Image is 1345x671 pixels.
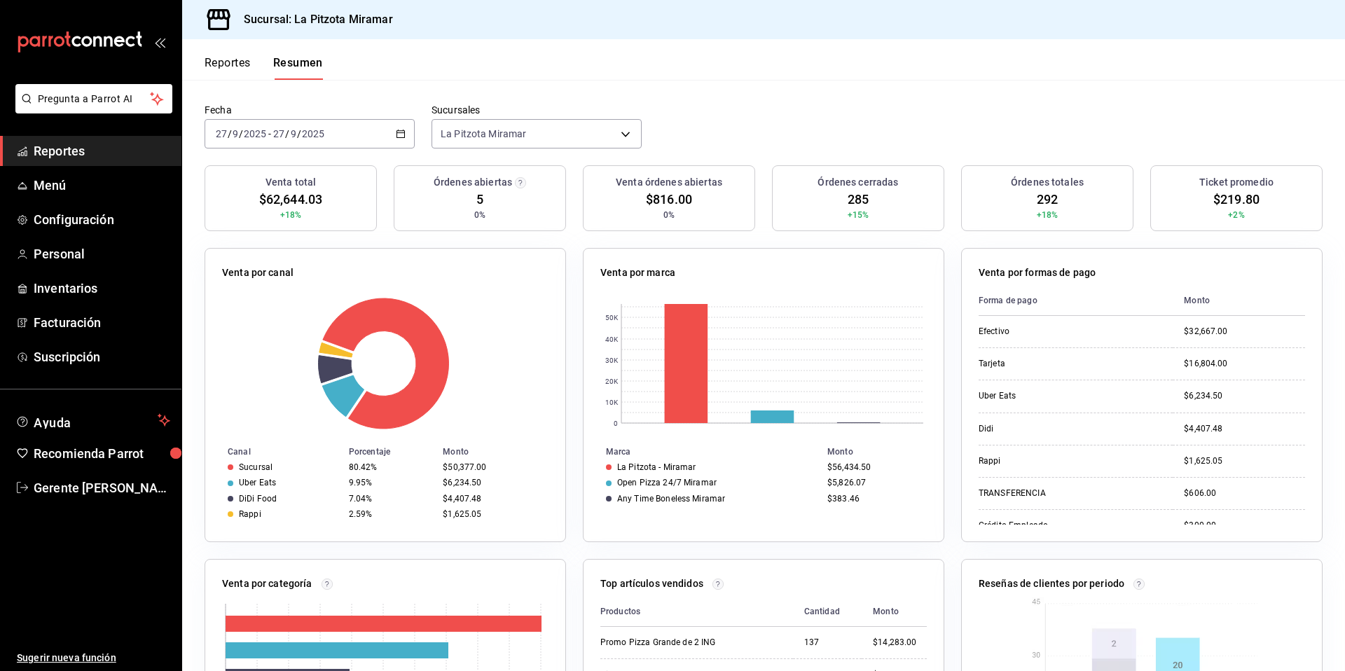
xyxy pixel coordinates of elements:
div: 80.42% [349,462,432,472]
h3: Venta órdenes abiertas [616,175,722,190]
input: -- [290,128,297,139]
p: Venta por categoría [222,576,312,591]
span: / [297,128,301,139]
button: Pregunta a Parrot AI [15,84,172,113]
div: navigation tabs [205,56,323,80]
input: -- [232,128,239,139]
div: Uber Eats [979,390,1119,402]
span: 0% [663,209,675,221]
th: Monto [822,444,944,459]
text: 20K [605,378,619,385]
span: +18% [1037,209,1058,221]
h3: Sucursal: La Pitzota Miramar [233,11,393,28]
div: 9.95% [349,478,432,487]
text: 0 [614,420,618,427]
span: Menú [34,176,170,195]
div: Efectivo [979,326,1119,338]
div: Promo Pizza Grande de 2 ING [600,637,740,649]
a: Pregunta a Parrot AI [10,102,172,116]
span: 285 [848,190,869,209]
div: $14,283.00 [873,637,927,649]
div: $1,625.05 [1184,455,1305,467]
p: Venta por formas de pago [979,265,1096,280]
div: $300.00 [1184,520,1305,532]
div: $5,826.07 [827,478,921,487]
h3: Venta total [265,175,316,190]
span: - [268,128,271,139]
div: $32,667.00 [1184,326,1305,338]
div: Tarjeta [979,358,1119,370]
div: Sucursal [239,462,273,472]
text: 30K [605,357,619,364]
button: Resumen [273,56,323,80]
div: $4,407.48 [443,494,543,504]
span: La Pitzota Miramar [441,127,526,141]
span: 292 [1037,190,1058,209]
input: ---- [243,128,267,139]
div: Crédito Empleado [979,520,1119,532]
div: Open Pizza 24/7 Miramar [617,478,717,487]
span: Facturación [34,313,170,332]
text: 40K [605,335,619,343]
th: Monto [437,444,565,459]
div: Any Time Boneless Miramar [617,494,725,504]
p: Venta por canal [222,265,294,280]
p: Top artículos vendidos [600,576,703,591]
text: 10K [605,399,619,406]
span: Pregunta a Parrot AI [38,92,151,106]
span: / [285,128,289,139]
span: $62,644.03 [259,190,322,209]
div: $6,234.50 [443,478,543,487]
input: -- [215,128,228,139]
input: ---- [301,128,325,139]
span: / [228,128,232,139]
button: Reportes [205,56,251,80]
h3: Órdenes totales [1011,175,1084,190]
div: $56,434.50 [827,462,921,472]
h3: Órdenes abiertas [434,175,512,190]
div: Rappi [979,455,1119,467]
th: Cantidad [793,597,862,627]
th: Productos [600,597,793,627]
div: 137 [804,637,850,649]
span: Gerente [PERSON_NAME] [34,478,170,497]
div: Didi [979,423,1119,435]
th: Monto [1173,286,1305,316]
th: Monto [862,597,927,627]
span: +2% [1228,209,1244,221]
th: Forma de pago [979,286,1173,316]
span: Inventarios [34,279,170,298]
div: TRANSFERENCIA [979,487,1119,499]
th: Porcentaje [343,444,437,459]
span: +18% [280,209,302,221]
div: 2.59% [349,509,432,519]
span: Ayuda [34,412,152,429]
div: $16,804.00 [1184,358,1305,370]
span: Personal [34,244,170,263]
span: +15% [848,209,869,221]
input: -- [273,128,285,139]
span: $816.00 [646,190,692,209]
label: Sucursales [432,105,642,115]
h3: Órdenes cerradas [818,175,898,190]
div: $1,625.05 [443,509,543,519]
span: Configuración [34,210,170,229]
span: 0% [474,209,485,221]
span: / [239,128,243,139]
span: Recomienda Parrot [34,444,170,463]
span: Suscripción [34,347,170,366]
span: 5 [476,190,483,209]
th: Canal [205,444,343,459]
span: $219.80 [1213,190,1260,209]
label: Fecha [205,105,415,115]
p: Reseñas de clientes por periodo [979,576,1124,591]
div: $6,234.50 [1184,390,1305,402]
div: DiDi Food [239,494,277,504]
div: Rappi [239,509,261,519]
span: Sugerir nueva función [17,651,170,665]
div: Uber Eats [239,478,276,487]
div: $606.00 [1184,487,1305,499]
th: Marca [584,444,822,459]
h3: Ticket promedio [1199,175,1274,190]
span: Reportes [34,141,170,160]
